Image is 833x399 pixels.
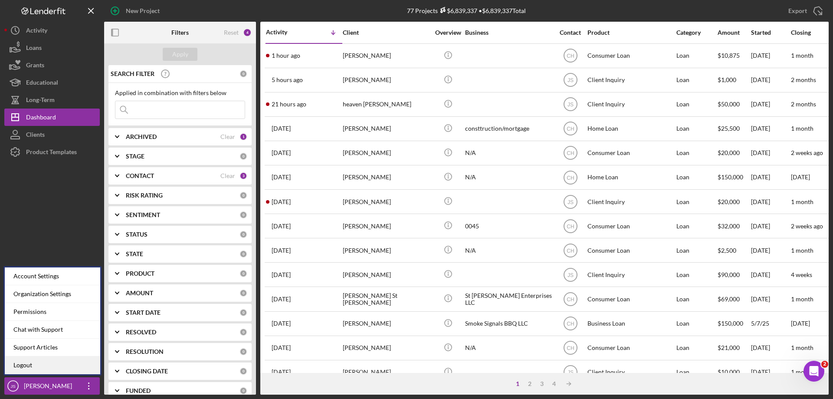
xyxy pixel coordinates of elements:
div: [DATE] [751,117,790,140]
time: 1 month [791,198,813,205]
div: Apply [172,48,188,61]
div: [PERSON_NAME] [343,214,430,237]
div: Export [788,2,807,20]
div: 0045 [465,214,552,237]
time: 1 month [791,344,813,351]
time: 2025-09-15 15:15 [272,369,291,376]
button: JS[PERSON_NAME] [4,377,100,395]
text: JS [10,384,15,389]
div: Client Inquiry [587,69,674,92]
b: AMOUNT [126,290,153,297]
div: Loan [676,239,717,262]
span: $20,000 [718,149,740,156]
time: 2 months [791,76,816,83]
span: $20,000 [718,198,740,205]
div: Loan [676,263,717,286]
span: $10,000 [718,368,740,376]
div: 0 [239,328,247,336]
div: Account Settings [5,267,100,285]
time: 2025-09-18 12:30 [272,271,291,278]
text: CH [567,345,574,351]
b: STATE [126,251,143,257]
div: Organization Settings [5,285,100,303]
time: 2 weeks ago [791,149,823,156]
div: [PERSON_NAME] [343,263,430,286]
span: $25,500 [718,125,740,132]
div: Reset [224,29,239,36]
div: heaven [PERSON_NAME] [343,93,430,116]
div: 1 [512,380,524,387]
text: JS [567,102,573,108]
div: Loan [676,44,717,67]
time: 2 weeks ago [791,222,823,230]
div: [DATE] [751,44,790,67]
button: Grants [4,56,100,74]
div: Chat with Support [5,321,100,339]
div: 4 [243,28,252,37]
b: START DATE [126,309,161,316]
text: CH [567,321,574,327]
div: N/A [465,166,552,189]
div: Loan [676,93,717,116]
div: 0 [239,309,247,317]
div: Home Loan [587,117,674,140]
b: ARCHIVED [126,133,157,140]
b: STAGE [126,153,144,160]
div: Loan [676,166,717,189]
div: [DATE] [751,263,790,286]
text: CH [567,223,574,229]
button: Clients [4,126,100,143]
div: Clear [220,172,235,179]
time: [DATE] [791,320,810,327]
b: SEARCH FILTER [111,70,154,77]
div: 2 [524,380,536,387]
div: Loan [676,142,717,165]
div: Activity [26,22,47,41]
div: [PERSON_NAME] [343,239,430,262]
text: CH [567,126,574,132]
div: [DATE] [751,142,790,165]
div: [DATE] [751,190,790,213]
text: CH [567,175,574,181]
div: N/A [465,336,552,359]
b: CLOSING DATE [126,368,168,375]
time: 2025-09-19 01:51 [272,247,291,254]
time: 2025-09-21 02:20 [272,223,291,230]
div: 0 [239,152,247,160]
button: Apply [163,48,197,61]
div: [PERSON_NAME] [343,44,430,67]
div: Consumer Loan [587,214,674,237]
time: 2025-09-25 20:16 [272,52,300,59]
text: CH [567,247,574,254]
time: 2025-09-23 12:07 [272,174,291,181]
div: [DATE] [751,287,790,310]
a: Support Articles [5,339,100,356]
div: Loan [676,117,717,140]
text: CH [567,297,574,303]
time: 2 months [791,100,816,108]
time: 1 month [791,125,813,132]
div: Client Inquiry [587,190,674,213]
div: New Project [126,2,160,20]
time: 2025-09-23 18:05 [272,149,291,156]
div: Overview [432,29,464,36]
div: 0 [239,250,247,258]
div: Client Inquiry [587,263,674,286]
time: 2025-09-18 00:13 [272,296,291,303]
text: CH [567,150,574,156]
div: Loan [676,287,717,310]
div: Client Inquiry [587,93,674,116]
time: 2025-09-22 00:59 [272,198,291,205]
span: $1,000 [718,76,736,83]
div: 0 [239,270,247,277]
a: Dashboard [4,109,100,126]
span: $21,000 [718,344,740,351]
button: Educational [4,74,100,91]
button: Product Templates [4,143,100,161]
div: Product [587,29,674,36]
div: [DATE] [751,336,790,359]
b: PRODUCT [126,270,154,277]
b: SENTIMENT [126,211,160,218]
button: Long-Term [4,91,100,109]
